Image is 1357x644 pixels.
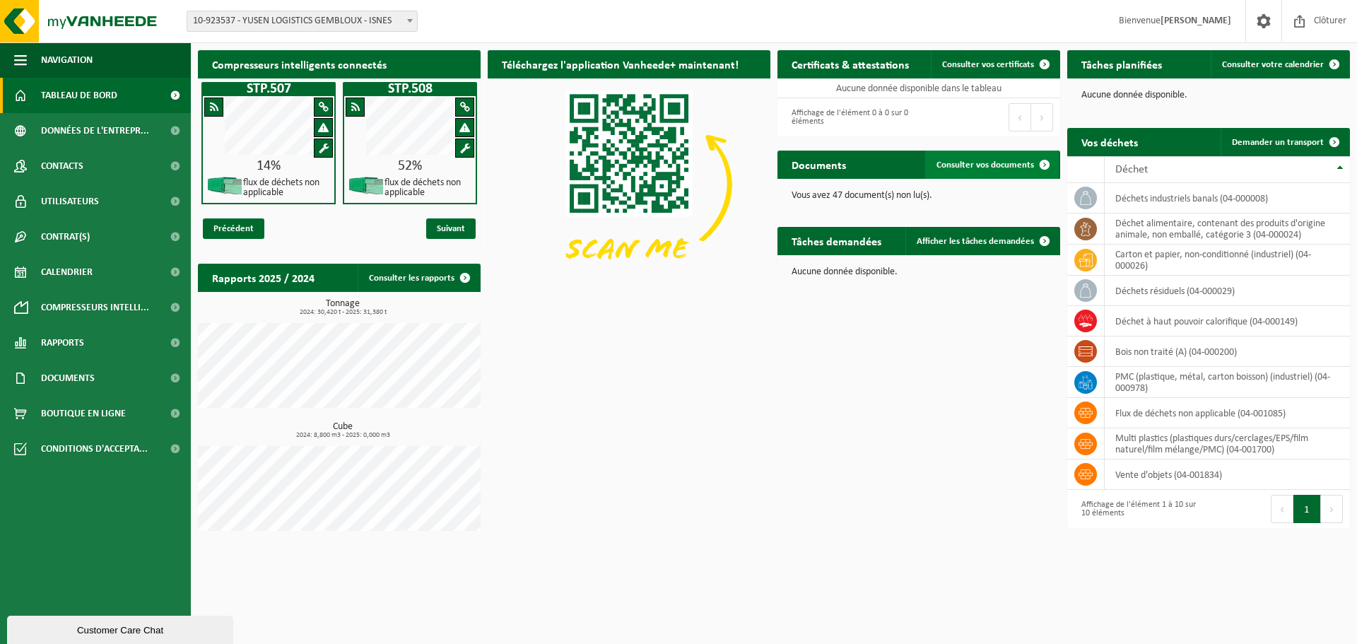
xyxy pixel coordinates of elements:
[205,432,481,439] span: 2024: 8,800 m3 - 2025: 0,000 m3
[792,191,1046,201] p: Vous avez 47 document(s) non lu(s).
[1105,367,1350,398] td: PMC (plastique, métal, carton boisson) (industriel) (04-000978)
[931,50,1059,78] a: Consulter vos certificats
[41,113,149,148] span: Données de l'entrepr...
[942,60,1034,69] span: Consulter vos certificats
[243,178,329,198] h4: flux de déchets non applicable
[1105,459,1350,490] td: vente d'objets (04-001834)
[1067,50,1176,78] h2: Tâches planifiées
[346,82,474,96] h1: STP.508
[384,178,471,198] h4: flux de déchets non applicable
[198,264,329,291] h2: Rapports 2025 / 2024
[1211,50,1349,78] a: Consulter votre calendrier
[1293,495,1321,523] button: 1
[203,218,264,239] span: Précédent
[1105,428,1350,459] td: multi plastics (plastiques durs/cerclages/EPS/film naturel/film mélange/PMC) (04-001700)
[1105,398,1350,428] td: flux de déchets non applicable (04-001085)
[925,151,1059,179] a: Consulter vos documents
[41,148,83,184] span: Contacts
[205,309,481,316] span: 2024: 30,420 t - 2025: 31,380 t
[1161,16,1231,26] strong: [PERSON_NAME]
[41,184,99,219] span: Utilisateurs
[348,177,383,194] img: HK-XP-30-GN-00
[1074,493,1202,525] div: Affichage de l'élément 1 à 10 sur 10 éléments
[41,431,148,467] span: Conditions d'accepta...
[203,159,334,173] div: 14%
[41,361,95,396] span: Documents
[344,159,476,173] div: 52%
[187,11,418,32] span: 10-923537 - YUSEN LOGISTICS GEMBLOUX - ISNES
[488,50,753,78] h2: Téléchargez l'application Vanheede+ maintenant!
[1105,213,1350,245] td: déchet alimentaire, contenant des produits d'origine animale, non emballé, catégorie 3 (04-000024)
[1105,183,1350,213] td: déchets industriels banals (04-000008)
[206,177,242,194] img: HK-XP-30-GN-00
[41,42,93,78] span: Navigation
[785,102,912,133] div: Affichage de l'élément 0 à 0 sur 0 éléments
[41,396,126,431] span: Boutique en ligne
[1009,103,1031,131] button: Previous
[41,254,93,290] span: Calendrier
[7,613,236,644] iframe: chat widget
[205,82,332,96] h1: STP.507
[777,151,860,178] h2: Documents
[1105,336,1350,367] td: bois non traité (A) (04-000200)
[917,237,1034,246] span: Afficher les tâches demandées
[1081,90,1336,100] p: Aucune donnée disponible.
[41,219,90,254] span: Contrat(s)
[905,227,1059,255] a: Afficher les tâches demandées
[777,227,895,254] h2: Tâches demandées
[1031,103,1053,131] button: Next
[41,78,117,113] span: Tableau de bord
[1232,138,1324,147] span: Demander un transport
[205,299,481,316] h3: Tonnage
[1271,495,1293,523] button: Previous
[1321,495,1343,523] button: Next
[792,267,1046,277] p: Aucune donnée disponible.
[358,264,479,292] a: Consulter les rapports
[777,50,923,78] h2: Certificats & attestations
[1105,245,1350,276] td: carton et papier, non-conditionné (industriel) (04-000026)
[1115,164,1148,175] span: Déchet
[488,78,770,291] img: Download de VHEPlus App
[1105,276,1350,306] td: déchets résiduels (04-000029)
[1067,128,1152,156] h2: Vos déchets
[426,218,476,239] span: Suivant
[936,160,1034,170] span: Consulter vos documents
[198,50,481,78] h2: Compresseurs intelligents connectés
[41,290,149,325] span: Compresseurs intelli...
[777,78,1060,98] td: Aucune donnée disponible dans le tableau
[1105,306,1350,336] td: déchet à haut pouvoir calorifique (04-000149)
[205,422,481,439] h3: Cube
[187,11,417,31] span: 10-923537 - YUSEN LOGISTICS GEMBLOUX - ISNES
[1222,60,1324,69] span: Consulter votre calendrier
[41,325,84,361] span: Rapports
[1221,128,1349,156] a: Demander un transport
